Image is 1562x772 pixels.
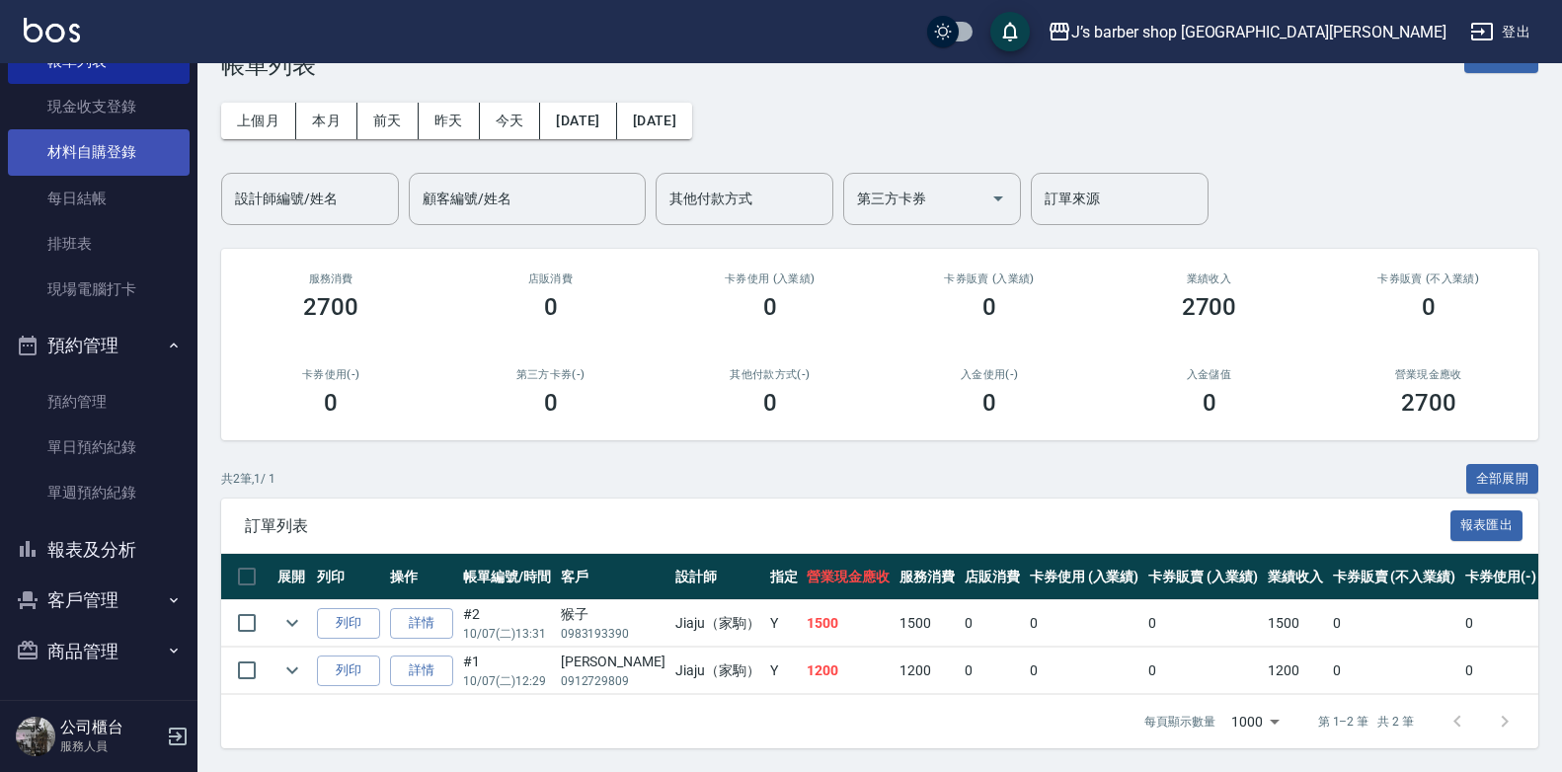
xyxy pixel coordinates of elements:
button: 全部展開 [1466,464,1539,495]
a: 詳情 [390,656,453,686]
th: 列印 [312,554,385,600]
button: 預約管理 [8,320,190,371]
img: Person [16,717,55,756]
h3: 2700 [1182,293,1237,321]
h2: 卡券使用 (入業績) [684,272,856,285]
div: J’s barber shop [GEOGRAPHIC_DATA][PERSON_NAME] [1071,20,1446,44]
p: 共 2 筆, 1 / 1 [221,470,275,488]
th: 操作 [385,554,458,600]
button: 前天 [357,103,419,139]
h3: 0 [1422,293,1436,321]
h3: 2700 [1401,389,1456,417]
h3: 0 [982,389,996,417]
td: Jiaju（家駒） [670,648,765,694]
a: 每日結帳 [8,176,190,221]
td: 0 [1460,600,1541,647]
h3: 2700 [303,293,358,321]
h3: 帳單列表 [221,51,316,79]
td: #2 [458,600,556,647]
button: expand row [277,608,307,638]
th: 設計師 [670,554,765,600]
td: 0 [1328,600,1460,647]
h3: 0 [544,389,558,417]
th: 指定 [765,554,803,600]
td: 0 [1025,648,1144,694]
h2: 卡券販賣 (入業績) [903,272,1075,285]
td: 1200 [802,648,895,694]
h2: 卡券使用(-) [245,368,417,381]
button: save [990,12,1030,51]
td: 0 [1025,600,1144,647]
div: [PERSON_NAME] [561,652,665,672]
td: 1500 [802,600,895,647]
h2: 業績收入 [1123,272,1294,285]
h5: 公司櫃台 [60,718,161,737]
th: 店販消費 [960,554,1025,600]
td: 0 [1460,648,1541,694]
p: 第 1–2 筆 共 2 筆 [1318,713,1414,731]
h2: 第三方卡券(-) [464,368,636,381]
h3: 0 [763,389,777,417]
th: 營業現金應收 [802,554,895,600]
td: 1200 [1263,648,1328,694]
h3: 0 [763,293,777,321]
button: 報表匯出 [1450,510,1523,541]
button: 登出 [1462,14,1538,50]
button: 商品管理 [8,626,190,677]
td: 0 [960,600,1025,647]
td: #1 [458,648,556,694]
h3: 0 [1203,389,1216,417]
button: Open [982,183,1014,214]
h3: 服務消費 [245,272,417,285]
button: 報表及分析 [8,524,190,576]
p: 10/07 (二) 12:29 [463,672,551,690]
th: 展開 [273,554,312,600]
button: 本月 [296,103,357,139]
button: [DATE] [617,103,692,139]
td: 0 [1328,648,1460,694]
h2: 營業現金應收 [1343,368,1515,381]
h3: 0 [982,293,996,321]
button: expand row [277,656,307,685]
a: 單日預約紀錄 [8,425,190,470]
a: 報表匯出 [1450,515,1523,534]
button: 上個月 [221,103,296,139]
a: 現場電腦打卡 [8,267,190,312]
button: 列印 [317,656,380,686]
button: J’s barber shop [GEOGRAPHIC_DATA][PERSON_NAME] [1040,12,1454,52]
th: 業績收入 [1263,554,1328,600]
td: 1200 [895,648,960,694]
p: 0912729809 [561,672,665,690]
span: 訂單列表 [245,516,1450,536]
button: 客戶管理 [8,575,190,626]
h2: 其他付款方式(-) [684,368,856,381]
th: 客戶 [556,554,670,600]
td: Jiaju（家駒） [670,600,765,647]
h2: 店販消費 [464,272,636,285]
td: 0 [1143,648,1263,694]
th: 帳單編號/時間 [458,554,556,600]
button: 今天 [480,103,541,139]
p: 每頁顯示數量 [1144,713,1215,731]
h3: 0 [324,389,338,417]
h2: 入金使用(-) [903,368,1075,381]
th: 卡券販賣 (不入業績) [1328,554,1460,600]
a: 排班表 [8,221,190,267]
a: 預約管理 [8,379,190,425]
button: 昨天 [419,103,480,139]
div: 1000 [1223,695,1287,748]
a: 單週預約紀錄 [8,470,190,515]
div: 猴子 [561,604,665,625]
button: [DATE] [540,103,616,139]
h2: 卡券販賣 (不入業績) [1343,272,1515,285]
td: Y [765,648,803,694]
td: 1500 [1263,600,1328,647]
th: 卡券販賣 (入業績) [1143,554,1263,600]
td: 1500 [895,600,960,647]
th: 服務消費 [895,554,960,600]
td: 0 [960,648,1025,694]
img: Logo [24,18,80,42]
p: 10/07 (二) 13:31 [463,625,551,643]
a: 詳情 [390,608,453,639]
td: 0 [1143,600,1263,647]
